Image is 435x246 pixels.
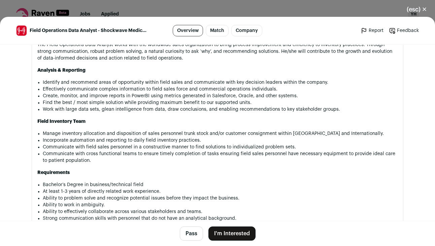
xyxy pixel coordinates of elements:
[43,202,398,208] li: Ability to work in ambiguity.
[206,25,229,36] a: Match
[180,226,203,241] button: Pass
[43,79,398,86] li: Identify and recommend areas of opportunity within field sales and communicate with key decision ...
[43,130,398,137] li: Manage inventory allocation and disposition of sales personnel trunk stock and/or customer consig...
[43,93,398,99] li: Create, monitor, and improve reports in PowerBI using metrics generated in Salesforce, Oracle, an...
[43,181,398,188] li: Bachelor’s Degree in business/technical field
[37,119,86,124] strong: Field Inventory Team
[37,68,86,73] strong: Analysis & Reporting
[43,99,398,106] li: Find the best / most simple solution while providing maximum benefit to our supported units.
[30,27,147,34] span: Field Operations Data Analyst - Shockwave Medical - Remote
[37,170,70,175] strong: Requirements
[173,25,203,36] a: Overview
[43,144,398,150] li: Communicate with field sales personnel in a constructive manner to find solutions to individualiz...
[43,86,398,93] li: Effectively communicate complex information to field sales force and commercial operations indivi...
[43,195,398,202] li: Ability to problem solve and recognize potential issues before they impact the business.
[37,41,398,62] p: The Field Operations Data Analyst works with the worldwide sales organization to bring process im...
[389,27,419,34] a: Feedback
[43,208,398,215] li: Ability to effectively collaborate across various stakeholders and teams.
[43,106,398,113] li: Work with large data sets, glean intelligence from data, draw conclusions, and enabling recommend...
[208,226,256,241] button: I'm Interested
[16,26,27,36] img: b1d20daa76377e019e0bdff4c8981efa61b109ce95705d02399fbd463cd31f7a.jpg
[43,137,398,144] li: Incorporate automation and reporting to daily field inventory practices.
[43,150,398,164] li: Communicate with cross functional teams to ensure timely completion of tasks ensuring field sales...
[43,188,398,195] li: At least 1-3 years of directly related work experience.
[43,215,398,222] li: Strong communication skills with personnel that do not have an analytical background.
[399,2,435,17] button: Close modal
[361,27,383,34] a: Report
[231,25,262,36] a: Company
